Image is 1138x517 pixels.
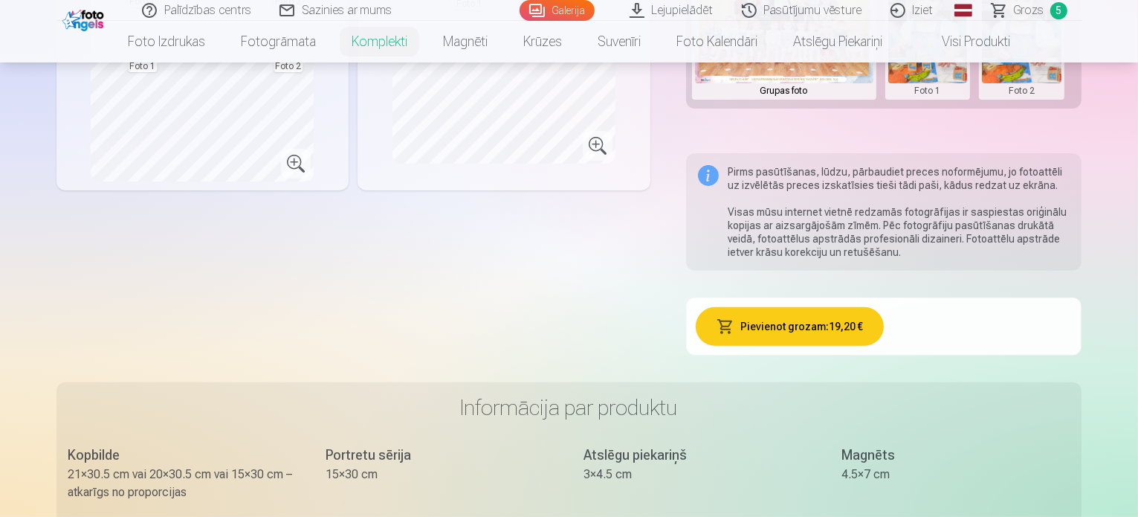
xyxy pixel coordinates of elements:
div: Magnēts [841,445,1070,466]
div: 3×4.5 cm [583,466,812,484]
a: Fotogrāmata [223,21,334,62]
a: Visi produkti [900,21,1028,62]
div: Kopbilde [68,445,297,466]
a: Suvenīri [580,21,659,62]
a: Foto izdrukas [110,21,223,62]
div: Portretu sērija [326,445,554,466]
div: 21×30.5 cm vai 20×30.5 cm vai 15×30 cm – atkarīgs no proporcijas [68,466,297,501]
span: 5 [1050,2,1067,19]
button: Pievienot grozam:19,20 € [696,307,884,346]
a: Komplekti [334,21,425,62]
div: 4.5×7 cm [841,466,1070,484]
a: Magnēti [425,21,505,62]
div: 15×30 cm [326,466,554,484]
span: Grozs [1014,1,1044,19]
a: Krūzes [505,21,580,62]
h3: Informācija par produktu [68,394,1070,421]
div: Atslēgu piekariņš [583,445,812,466]
a: Atslēgu piekariņi [775,21,900,62]
img: /fa1 [62,6,108,31]
a: Foto kalendāri [659,21,775,62]
div: Pirms pasūtīšanas, lūdzu, pārbaudiet preces noformējumu, jo fotoattēli uz izvēlētās preces izskat... [728,165,1070,259]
